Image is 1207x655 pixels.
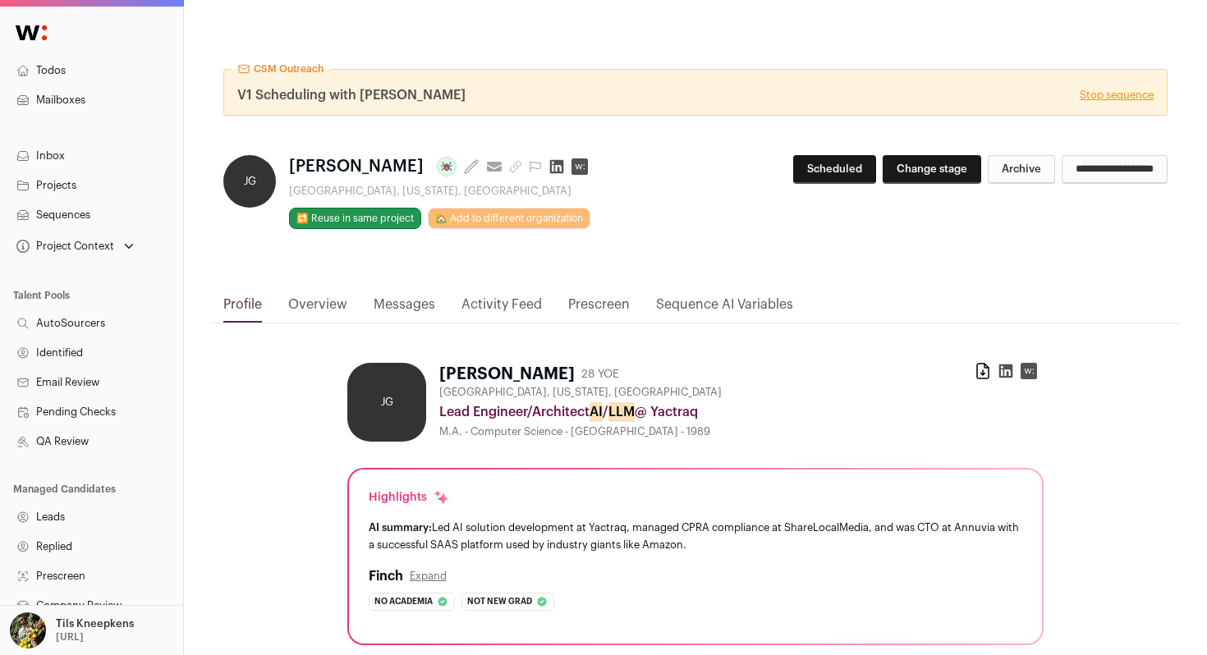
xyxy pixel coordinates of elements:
[13,235,137,258] button: Open dropdown
[461,295,542,323] a: Activity Feed
[369,519,1022,553] div: Led AI solution development at Yactraq, managed CPRA compliance at ShareLocalMedia, and was CTO a...
[369,522,432,533] span: AI summary:
[428,208,590,229] a: 🏡 Add to different organization
[56,630,84,644] p: [URL]
[289,155,424,178] span: [PERSON_NAME]
[988,155,1055,184] button: Archive
[439,363,575,386] h1: [PERSON_NAME]
[439,386,722,399] span: [GEOGRAPHIC_DATA], [US_STATE], [GEOGRAPHIC_DATA]
[374,593,433,610] span: No academia
[374,295,435,323] a: Messages
[7,612,137,648] button: Open dropdown
[347,363,426,442] div: JG
[1080,89,1154,102] a: Stop sequence
[56,617,134,630] p: Tils Kneepkens
[223,155,276,208] div: JG
[237,85,466,105] span: V1 Scheduling with [PERSON_NAME]
[656,295,793,323] a: Sequence AI Variables
[369,566,403,586] h2: Finch
[590,402,603,422] mark: AI
[288,295,347,323] a: Overview
[608,402,635,422] mark: LLM
[439,402,1044,422] div: Lead Engineer/Architect / @ Yactraq
[289,185,594,198] div: [GEOGRAPHIC_DATA], [US_STATE], [GEOGRAPHIC_DATA]
[439,425,1044,438] div: M.A. - Computer Science - [GEOGRAPHIC_DATA] - 1989
[13,240,114,253] div: Project Context
[7,16,56,49] img: Wellfound
[568,295,630,323] a: Prescreen
[254,62,324,76] span: CSM Outreach
[467,593,532,610] span: Not new grad
[223,295,262,323] a: Profile
[369,489,450,506] div: Highlights
[581,366,619,382] div: 28 YOE
[793,155,876,184] button: Scheduled
[883,155,981,184] button: Change stage
[410,570,447,583] button: Expand
[289,208,421,229] button: 🔂 Reuse in same project
[10,612,46,648] img: 6689865-medium_jpg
